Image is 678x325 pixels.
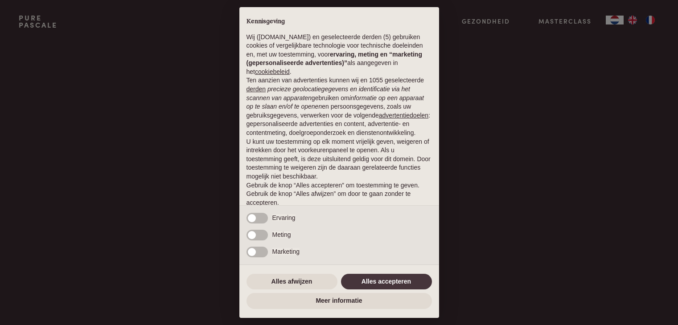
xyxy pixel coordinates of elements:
a: cookiebeleid [255,68,290,75]
p: Ten aanzien van advertenties kunnen wij en 1055 geselecteerde gebruiken om en persoonsgegevens, z... [247,76,432,137]
span: Meting [272,231,291,238]
p: Wij ([DOMAIN_NAME]) en geselecteerde derden (5) gebruiken cookies of vergelijkbare technologie vo... [247,33,432,77]
p: Gebruik de knop “Alles accepteren” om toestemming te geven. Gebruik de knop “Alles afwijzen” om d... [247,181,432,207]
p: U kunt uw toestemming op elk moment vrijelijk geven, weigeren of intrekken door het voorkeurenpan... [247,138,432,181]
span: Ervaring [272,214,296,221]
em: precieze geolocatiegegevens en identificatie via het scannen van apparaten [247,85,410,102]
button: Alles afwijzen [247,274,337,290]
em: informatie op een apparaat op te slaan en/of te openen [247,94,424,110]
h2: Kennisgeving [247,18,432,26]
span: Marketing [272,248,300,255]
button: Alles accepteren [341,274,432,290]
button: advertentiedoelen [379,111,428,120]
button: Meer informatie [247,293,432,309]
strong: ervaring, meting en “marketing (gepersonaliseerde advertenties)” [247,51,422,67]
button: derden [247,85,266,94]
